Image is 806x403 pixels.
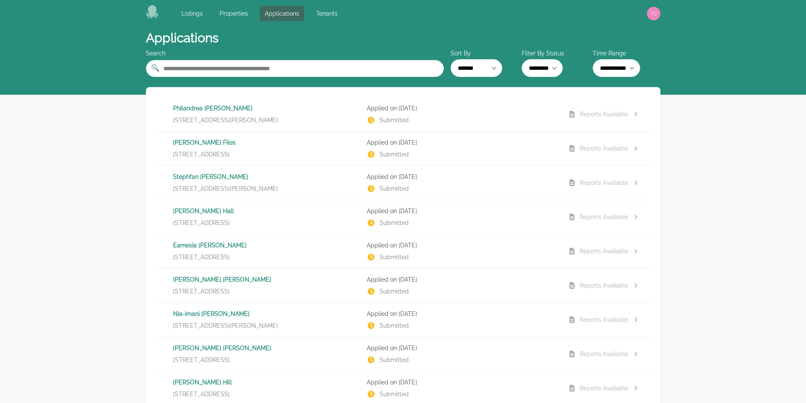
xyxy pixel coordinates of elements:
a: Tenants [311,6,343,21]
p: Nia-imani [PERSON_NAME] [173,310,360,318]
p: Applied on [367,275,554,284]
a: [PERSON_NAME] Hall[STREET_ADDRESS]Applied on [DATE]SubmittedReports Available [156,200,650,234]
span: [STREET_ADDRESS][PERSON_NAME] [173,116,278,124]
a: Earnesia [PERSON_NAME][STREET_ADDRESS]Applied on [DATE]SubmittedReports Available [156,234,650,268]
p: Submitted [367,390,554,398]
div: Reports Available [580,384,628,392]
a: Applications [260,6,304,21]
p: Applied on [367,310,554,318]
div: Reports Available [580,213,628,221]
p: [PERSON_NAME] Hall [173,207,360,215]
a: Listings [176,6,208,21]
span: [STREET_ADDRESS][PERSON_NAME] [173,184,278,193]
span: [STREET_ADDRESS] [173,356,230,364]
a: [PERSON_NAME] [PERSON_NAME][STREET_ADDRESS]Applied on [DATE]SubmittedReports Available [156,269,650,302]
time: [DATE] [399,276,417,283]
p: Philandrea [PERSON_NAME] [173,104,360,112]
time: [DATE] [399,242,417,249]
span: [STREET_ADDRESS] [173,150,230,159]
p: Submitted [367,184,554,193]
a: Properties [215,6,253,21]
p: [PERSON_NAME] Files [173,138,360,147]
p: Applied on [367,104,554,112]
a: Nia-imani [PERSON_NAME][STREET_ADDRESS][PERSON_NAME]Applied on [DATE]SubmittedReports Available [156,303,650,337]
div: Search [146,49,444,58]
p: Submitted [367,287,554,296]
time: [DATE] [399,173,417,180]
p: Applied on [367,378,554,387]
p: Stephfan [PERSON_NAME] [173,173,360,181]
div: Reports Available [580,110,628,118]
p: Applied on [367,344,554,352]
time: [DATE] [399,379,417,386]
span: [STREET_ADDRESS] [173,287,230,296]
label: Time Range [593,49,660,58]
span: [STREET_ADDRESS] [173,253,230,261]
div: Reports Available [580,144,628,153]
div: Reports Available [580,178,628,187]
div: Reports Available [580,281,628,290]
p: [PERSON_NAME] Hill [173,378,360,387]
p: [PERSON_NAME] [PERSON_NAME] [173,275,360,284]
p: Submitted [367,356,554,364]
div: Reports Available [580,315,628,324]
time: [DATE] [399,139,417,146]
p: Submitted [367,219,554,227]
p: Applied on [367,207,554,215]
div: Reports Available [580,350,628,358]
p: Submitted [367,116,554,124]
p: [PERSON_NAME] [PERSON_NAME] [173,344,360,352]
label: Filter By Status [522,49,589,58]
a: Philandrea [PERSON_NAME][STREET_ADDRESS][PERSON_NAME]Applied on [DATE]SubmittedReports Available [156,97,650,131]
time: [DATE] [399,105,417,112]
a: [PERSON_NAME] Files[STREET_ADDRESS]Applied on [DATE]SubmittedReports Available [156,132,650,165]
span: [STREET_ADDRESS][PERSON_NAME] [173,321,278,330]
time: [DATE] [399,208,417,214]
p: Submitted [367,150,554,159]
span: [STREET_ADDRESS] [173,219,230,227]
div: Reports Available [580,247,628,255]
p: Applied on [367,138,554,147]
p: Applied on [367,173,554,181]
p: Submitted [367,253,554,261]
a: [PERSON_NAME] [PERSON_NAME][STREET_ADDRESS]Applied on [DATE]SubmittedReports Available [156,337,650,371]
label: Sort By [451,49,518,58]
p: Applied on [367,241,554,249]
h1: Applications [146,30,218,46]
p: Submitted [367,321,554,330]
time: [DATE] [399,345,417,351]
a: Stephfan [PERSON_NAME][STREET_ADDRESS][PERSON_NAME]Applied on [DATE]SubmittedReports Available [156,166,650,200]
time: [DATE] [399,310,417,317]
p: Earnesia [PERSON_NAME] [173,241,360,249]
span: [STREET_ADDRESS] [173,390,230,398]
